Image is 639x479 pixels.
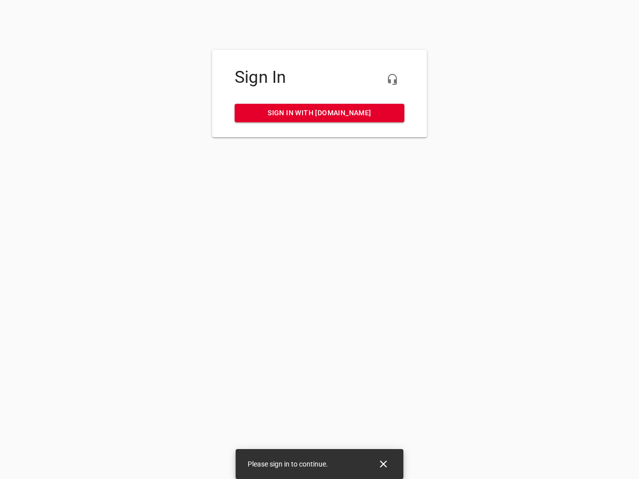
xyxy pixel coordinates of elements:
[371,452,395,476] button: Close
[235,67,404,87] h4: Sign In
[235,104,404,122] a: Sign in with [DOMAIN_NAME]
[380,67,404,91] button: Live Chat
[243,107,396,119] span: Sign in with [DOMAIN_NAME]
[248,460,328,468] span: Please sign in to continue.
